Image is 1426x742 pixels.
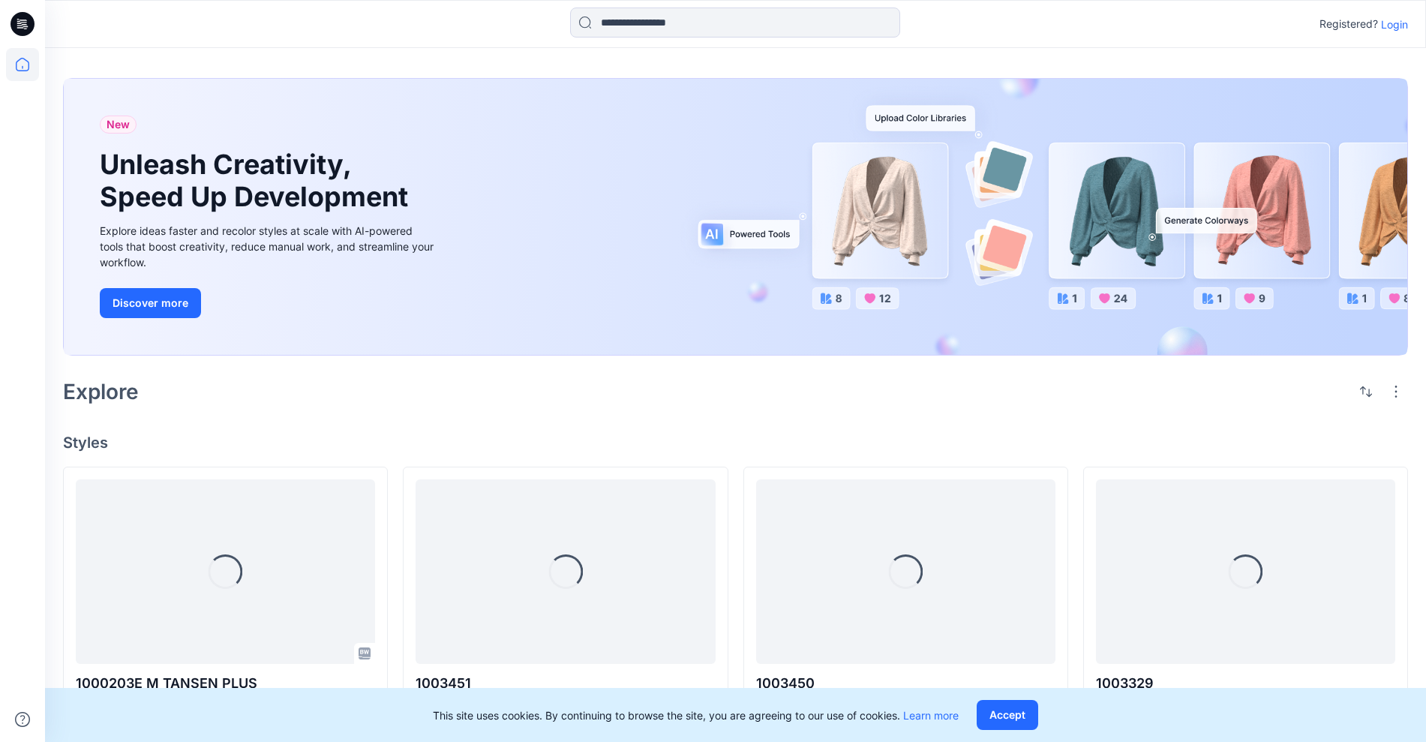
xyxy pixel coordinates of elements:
p: 1003329 [1096,673,1395,694]
h4: Styles [63,434,1408,452]
button: Discover more [100,288,201,318]
p: 1003450 [756,673,1055,694]
p: 1003451 [416,673,715,694]
p: Registered? [1319,15,1378,33]
a: Learn more [903,709,959,722]
span: New [107,116,130,134]
a: Discover more [100,288,437,318]
p: This site uses cookies. By continuing to browse the site, you are agreeing to our use of cookies. [433,707,959,723]
div: Explore ideas faster and recolor styles at scale with AI-powered tools that boost creativity, red... [100,223,437,270]
button: Accept [977,700,1038,730]
p: 1000203E M TANSEN PLUS [76,673,375,694]
h1: Unleash Creativity, Speed Up Development [100,149,415,213]
p: Login [1381,17,1408,32]
h2: Explore [63,380,139,404]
